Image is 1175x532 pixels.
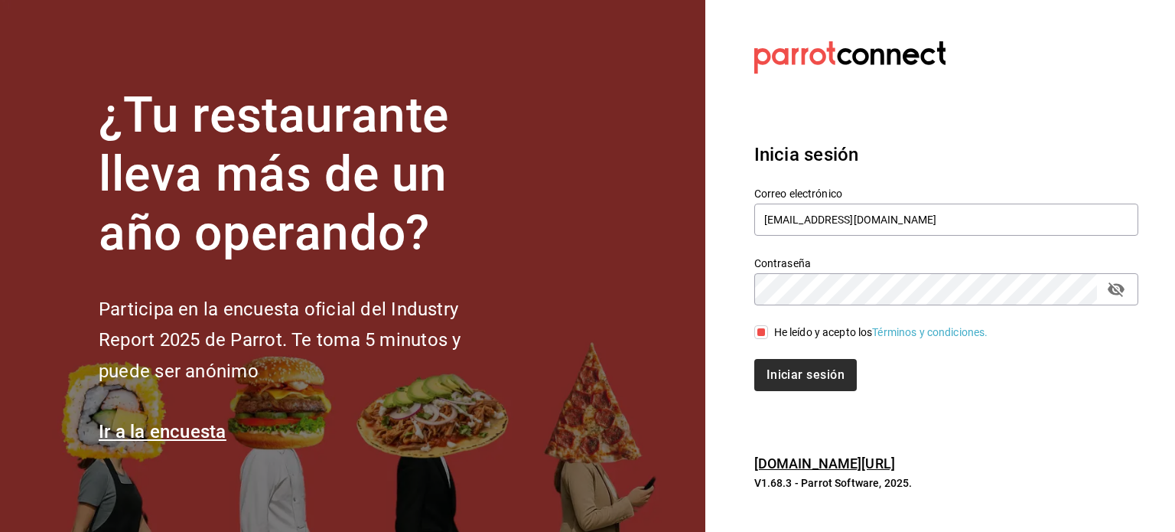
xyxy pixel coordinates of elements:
[1103,276,1129,302] button: passwordField
[774,325,988,341] div: He leído y acepto los
[99,294,512,387] h2: Participa en la encuesta oficial del Industry Report 2025 de Parrot. Te toma 5 minutos y puede se...
[99,421,226,442] a: Ir a la encuesta
[99,86,512,263] h1: ¿Tu restaurante lleva más de un año operando?
[754,359,857,391] button: Iniciar sesión
[754,204,1138,236] input: Ingresa tu correo electrónico
[872,326,988,338] a: Términos y condiciones.
[754,258,1138,269] label: Contraseña
[754,475,1138,491] p: V1.68.3 - Parrot Software, 2025.
[754,455,895,472] a: [DOMAIN_NAME][URL]
[754,141,1138,168] h3: Inicia sesión
[754,188,1138,199] label: Correo electrónico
